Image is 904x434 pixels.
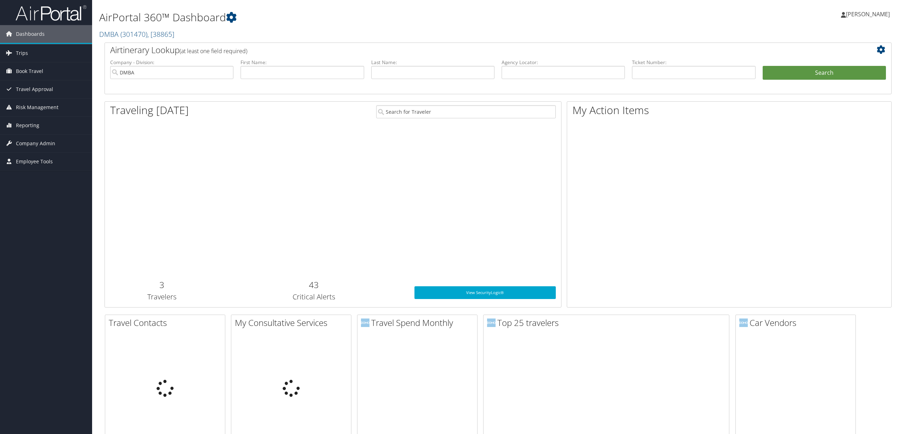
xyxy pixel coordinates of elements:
span: Dashboards [16,25,45,43]
h1: My Action Items [567,103,891,118]
h2: Airtinerary Lookup [110,44,820,56]
span: Book Travel [16,62,43,80]
span: Employee Tools [16,153,53,170]
span: Risk Management [16,98,58,116]
label: Last Name: [371,59,495,66]
label: First Name: [241,59,364,66]
input: Search for Traveler [376,105,556,118]
h3: Critical Alerts [224,292,404,302]
span: (at least one field required) [180,47,247,55]
h2: Car Vendors [739,317,855,329]
h2: 43 [224,279,404,291]
span: ( 301470 ) [120,29,147,39]
span: [PERSON_NAME] [846,10,890,18]
img: domo-logo.png [361,319,369,327]
a: DMBA [99,29,174,39]
span: , [ 38865 ] [147,29,174,39]
a: [PERSON_NAME] [841,4,897,25]
h2: Travel Contacts [109,317,225,329]
h1: AirPortal 360™ Dashboard [99,10,631,25]
label: Agency Locator: [502,59,625,66]
img: airportal-logo.png [16,5,86,21]
img: domo-logo.png [739,319,748,327]
span: Trips [16,44,28,62]
img: domo-logo.png [487,319,496,327]
h2: Travel Spend Monthly [361,317,477,329]
span: Reporting [16,117,39,134]
label: Ticket Number: [632,59,755,66]
h1: Traveling [DATE] [110,103,189,118]
span: Company Admin [16,135,55,152]
button: Search [763,66,886,80]
label: Company - Division: [110,59,233,66]
h3: Travelers [110,292,214,302]
h2: My Consultative Services [235,317,351,329]
span: Travel Approval [16,80,53,98]
h2: Top 25 travelers [487,317,729,329]
a: View SecurityLogic® [414,286,556,299]
h2: 3 [110,279,214,291]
